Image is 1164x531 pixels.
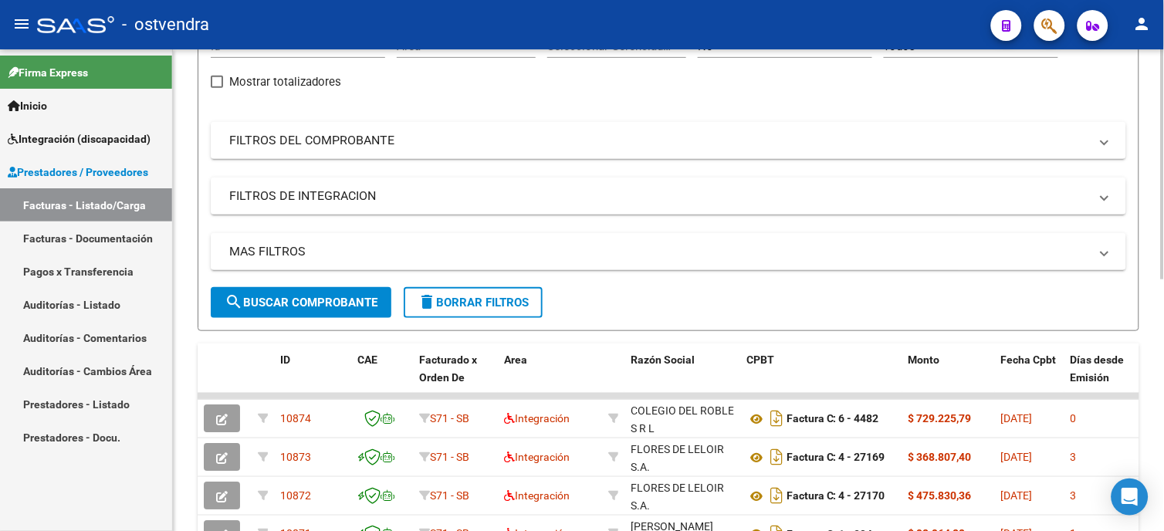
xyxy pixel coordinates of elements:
button: Borrar Filtros [404,287,543,318]
span: Firma Express [8,64,88,81]
mat-panel-title: MAS FILTROS [229,243,1089,260]
span: ID [280,353,290,366]
div: FLORES DE LELOIR S.A. [631,441,734,476]
span: [DATE] [1001,451,1033,463]
mat-icon: menu [12,15,31,33]
span: Razón Social [631,353,695,366]
span: Prestadores / Proveedores [8,164,148,181]
i: Descargar documento [766,483,787,508]
span: Fecha Cpbt [1001,353,1057,366]
mat-icon: person [1133,15,1152,33]
span: CPBT [746,353,774,366]
datatable-header-cell: Area [498,343,602,411]
span: Monto [909,353,940,366]
span: Borrar Filtros [418,296,529,309]
strong: Factura C: 4 - 27169 [787,452,885,464]
span: S71 - SB [430,412,469,424]
mat-expansion-panel-header: FILTROS DEL COMPROBANTE [211,122,1126,159]
span: - ostvendra [122,8,209,42]
mat-panel-title: FILTROS DEL COMPROBANTE [229,132,1089,149]
span: Integración [504,412,570,424]
span: [DATE] [1001,412,1033,424]
div: FLORES DE LELOIR S.A. [631,479,734,515]
span: Area [504,353,527,366]
mat-expansion-panel-header: FILTROS DE INTEGRACION [211,178,1126,215]
strong: Factura C: 4 - 27170 [787,490,885,502]
span: Mostrar totalizadores [229,73,341,91]
span: 3 [1071,489,1077,502]
div: Open Intercom Messenger [1112,479,1149,516]
span: [DATE] [1001,489,1033,502]
mat-panel-title: FILTROS DE INTEGRACION [229,188,1089,205]
datatable-header-cell: ID [274,343,351,411]
datatable-header-cell: Monto [902,343,995,411]
span: Facturado x Orden De [419,353,477,384]
mat-expansion-panel-header: MAS FILTROS [211,233,1126,270]
strong: $ 475.830,36 [909,489,972,502]
div: COLEGIO DEL ROBLE S R L [631,402,734,438]
div: 30714508144 [631,441,734,473]
span: 0 [1071,412,1077,424]
span: Buscar Comprobante [225,296,377,309]
span: 10872 [280,489,311,502]
datatable-header-cell: CAE [351,343,413,411]
i: Descargar documento [766,406,787,431]
span: Integración [504,451,570,463]
span: Integración (discapacidad) [8,130,151,147]
strong: $ 368.807,40 [909,451,972,463]
div: 30714508144 [631,479,734,512]
span: S71 - SB [430,489,469,502]
span: CAE [357,353,377,366]
span: 3 [1071,451,1077,463]
span: 10874 [280,412,311,424]
datatable-header-cell: CPBT [740,343,902,411]
span: Inicio [8,97,47,114]
datatable-header-cell: Razón Social [624,343,740,411]
span: S71 - SB [430,451,469,463]
datatable-header-cell: Facturado x Orden De [413,343,498,411]
i: Descargar documento [766,445,787,469]
strong: $ 729.225,79 [909,412,972,424]
strong: Factura C: 6 - 4482 [787,413,879,425]
mat-icon: search [225,293,243,311]
div: 30695582702 [631,402,734,435]
span: 10873 [280,451,311,463]
span: Días desde Emisión [1071,353,1125,384]
datatable-header-cell: Fecha Cpbt [995,343,1064,411]
button: Buscar Comprobante [211,287,391,318]
datatable-header-cell: Días desde Emisión [1064,343,1134,411]
mat-icon: delete [418,293,436,311]
span: Integración [504,489,570,502]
